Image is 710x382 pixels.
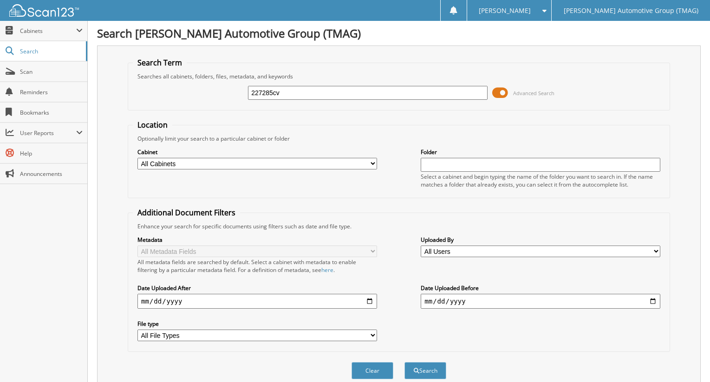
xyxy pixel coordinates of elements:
span: Reminders [20,88,83,96]
span: Search [20,47,81,55]
img: scan123-logo-white.svg [9,4,79,17]
div: Select a cabinet and begin typing the name of the folder you want to search in. If the name match... [421,173,660,188]
div: All metadata fields are searched by default. Select a cabinet with metadata to enable filtering b... [137,258,377,274]
div: Optionally limit your search to a particular cabinet or folder [133,135,665,142]
iframe: Chat Widget [664,337,710,382]
a: here [321,266,333,274]
input: start [137,294,377,309]
legend: Location [133,120,172,130]
span: Advanced Search [513,90,554,97]
button: Search [404,362,446,379]
h1: Search [PERSON_NAME] Automotive Group (TMAG) [97,26,701,41]
label: File type [137,320,377,328]
span: Announcements [20,170,83,178]
label: Date Uploaded Before [421,284,660,292]
input: end [421,294,660,309]
label: Uploaded By [421,236,660,244]
label: Metadata [137,236,377,244]
legend: Search Term [133,58,187,68]
button: Clear [352,362,393,379]
span: Help [20,149,83,157]
span: Bookmarks [20,109,83,117]
label: Date Uploaded After [137,284,377,292]
label: Folder [421,148,660,156]
div: Enhance your search for specific documents using filters such as date and file type. [133,222,665,230]
span: Cabinets [20,27,76,35]
div: Searches all cabinets, folders, files, metadata, and keywords [133,72,665,80]
span: User Reports [20,129,76,137]
label: Cabinet [137,148,377,156]
legend: Additional Document Filters [133,207,240,218]
span: [PERSON_NAME] Automotive Group (TMAG) [564,8,698,13]
span: Scan [20,68,83,76]
span: [PERSON_NAME] [479,8,531,13]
